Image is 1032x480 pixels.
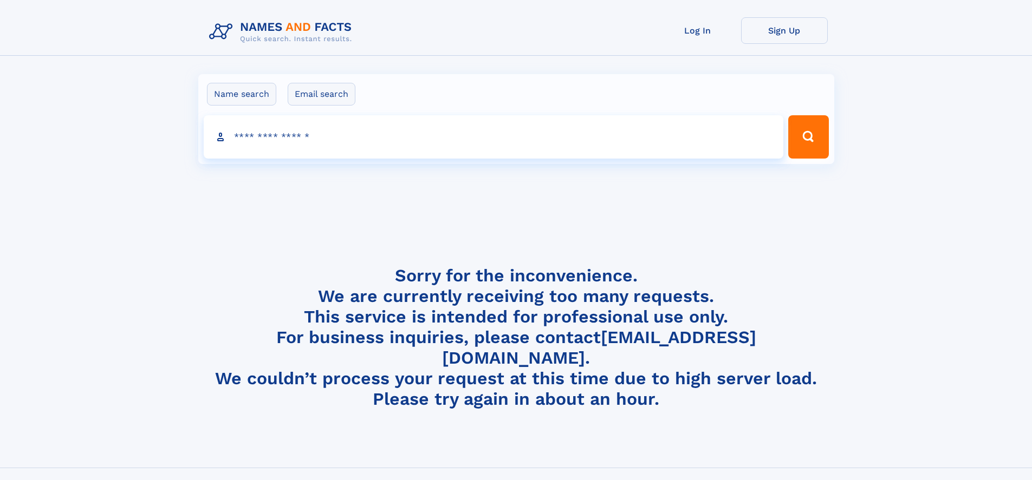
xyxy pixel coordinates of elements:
[741,17,828,44] a: Sign Up
[207,83,276,106] label: Name search
[204,115,784,159] input: search input
[205,265,828,410] h4: Sorry for the inconvenience. We are currently receiving too many requests. This service is intend...
[205,17,361,47] img: Logo Names and Facts
[442,327,756,368] a: [EMAIL_ADDRESS][DOMAIN_NAME]
[654,17,741,44] a: Log In
[288,83,355,106] label: Email search
[788,115,828,159] button: Search Button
